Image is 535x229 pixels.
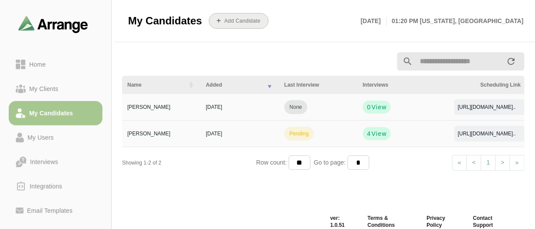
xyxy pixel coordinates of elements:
button: Add Candidate [209,13,269,29]
span: ver: 1.0.51 [324,215,361,229]
span: View [371,129,387,138]
div: Home [26,59,49,70]
div: None [290,103,302,111]
span: View [371,103,387,111]
div: Interviews [27,157,61,167]
a: My Clients [9,77,102,101]
a: Integrations [9,174,102,199]
b: Add Candidate [224,18,261,24]
div: Showing 1-2 of 2 [122,159,256,167]
span: Go to page: [310,159,348,166]
div: Name [127,81,182,89]
strong: 4 [367,129,371,138]
div: Added [206,81,261,89]
div: [URL][DOMAIN_NAME].. [451,130,523,138]
span: My Candidates [128,14,202,27]
a: Home [9,52,102,77]
a: Email Templates [9,199,102,223]
div: Last Interview [284,81,352,89]
div: [URL][DOMAIN_NAME].. [451,103,523,111]
div: [PERSON_NAME] [127,103,195,111]
div: Integrations [26,181,66,192]
div: My Candidates [26,108,77,118]
span: Row count: [256,159,289,166]
div: pending [290,130,309,138]
a: My Users [9,125,102,150]
div: Interviews [363,81,470,89]
div: My Clients [26,84,62,94]
img: arrangeai-name-small-logo.4d2b8aee.svg [18,16,88,33]
div: [PERSON_NAME] [127,130,195,138]
div: [DATE] [206,103,274,111]
a: Privacy Policy [420,215,466,229]
a: Contact Support [466,215,518,229]
div: Email Templates [24,205,76,216]
a: My Candidates [9,101,102,125]
div: My Users [24,132,57,143]
button: 0View [363,101,391,114]
button: 4View [363,127,391,140]
div: [DATE] [206,130,274,138]
a: Terms & Conditions [361,215,419,229]
i: appended action [506,56,517,67]
p: [DATE] [361,16,386,26]
strong: 0 [367,103,371,111]
a: Interviews [9,150,102,174]
p: 01:20 PM [US_STATE], [GEOGRAPHIC_DATA] [387,16,524,26]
